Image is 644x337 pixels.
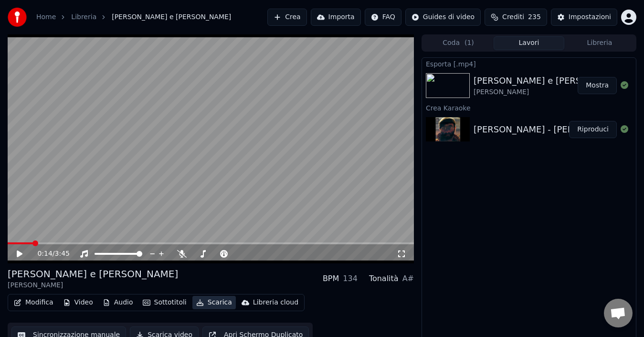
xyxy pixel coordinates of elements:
[36,12,231,22] nav: breadcrumb
[37,249,60,259] div: /
[465,38,474,48] span: ( 1 )
[139,296,190,309] button: Sottotitoli
[474,74,627,87] div: [PERSON_NAME] e [PERSON_NAME]
[8,281,178,290] div: [PERSON_NAME]
[551,9,617,26] button: Impostazioni
[578,77,617,94] button: Mostra
[604,299,633,327] a: Aprire la chat
[494,36,564,50] button: Lavori
[369,273,399,284] div: Tonalità
[192,296,236,309] button: Scarica
[528,12,541,22] span: 235
[36,12,56,22] a: Home
[474,87,627,97] div: [PERSON_NAME]
[422,102,636,113] div: Crea Karaoke
[343,273,358,284] div: 134
[253,298,298,307] div: Libreria cloud
[8,267,178,281] div: [PERSON_NAME] e [PERSON_NAME]
[267,9,306,26] button: Crea
[365,9,401,26] button: FAQ
[323,273,339,284] div: BPM
[485,9,547,26] button: Crediti235
[10,296,57,309] button: Modifica
[99,296,137,309] button: Audio
[502,12,524,22] span: Crediti
[71,12,96,22] a: Libreria
[569,12,611,22] div: Impostazioni
[405,9,481,26] button: Guides di video
[422,58,636,69] div: Esporta [.mp4]
[59,296,97,309] button: Video
[402,273,414,284] div: A#
[37,249,52,259] span: 0:14
[55,249,70,259] span: 3:45
[569,121,617,138] button: Riproduci
[311,9,361,26] button: Importa
[8,8,27,27] img: youka
[423,36,494,50] button: Coda
[564,36,635,50] button: Libreria
[112,12,231,22] span: [PERSON_NAME] e [PERSON_NAME]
